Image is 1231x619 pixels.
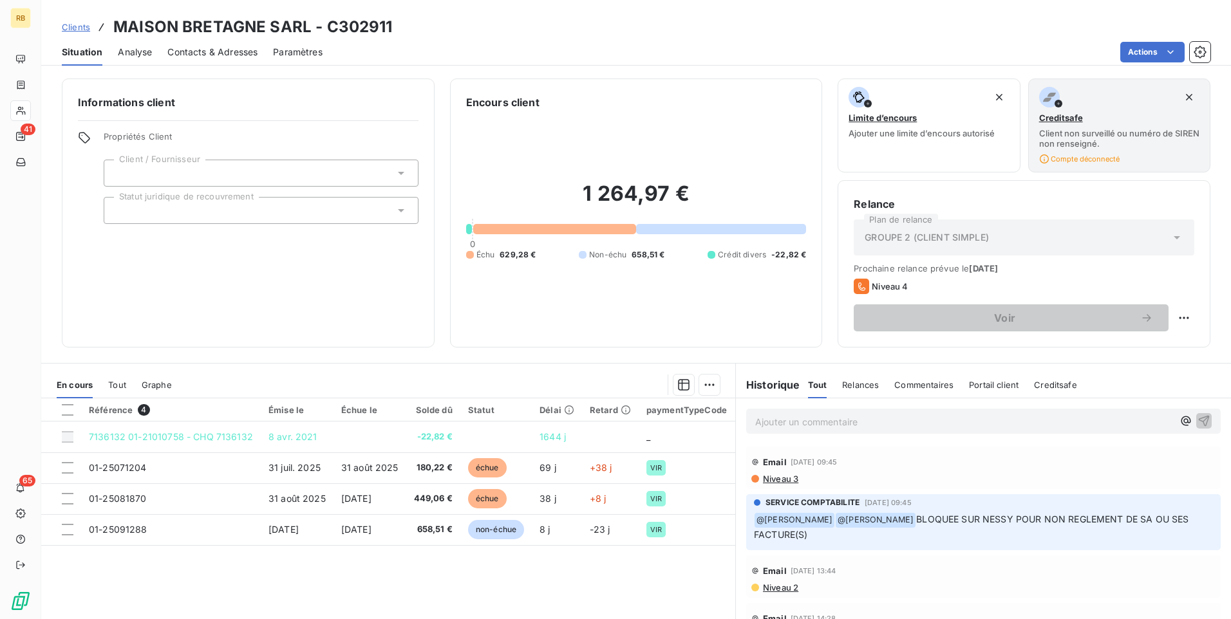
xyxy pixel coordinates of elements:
[836,513,916,528] span: @ [PERSON_NAME]
[89,431,253,442] span: 7136132 01-21010758 - CHQ 7136132
[646,431,650,442] span: _
[849,128,995,138] span: Ajouter une limite d’encours autorisé
[468,520,524,539] span: non-échue
[736,377,800,393] h6: Historique
[854,263,1194,273] span: Prochaine relance prévue le
[268,405,326,415] div: Émise le
[118,46,152,59] span: Analyse
[341,524,371,535] span: [DATE]
[62,21,90,33] a: Clients
[646,405,727,415] div: paymentTypeCode
[468,489,507,508] span: échue
[414,430,453,443] span: -22,82 €
[167,46,258,59] span: Contacts & Adresses
[104,131,418,149] span: Propriétés Client
[590,462,612,473] span: +38 j
[540,462,556,473] span: 69 j
[763,566,787,576] span: Email
[414,405,453,415] div: Solde dû
[791,567,836,575] span: [DATE] 13:44
[650,464,662,472] span: VIR
[1039,128,1199,149] span: Client non surveillé ou numéro de SIREN non renseigné.
[466,95,540,110] h6: Encours client
[115,205,125,216] input: Ajouter une valeur
[78,95,418,110] h6: Informations client
[1187,575,1218,606] iframe: Intercom live chat
[1034,380,1077,390] span: Creditsafe
[791,458,838,466] span: [DATE] 09:45
[268,462,321,473] span: 31 juil. 2025
[476,249,495,261] span: Échu
[138,404,149,416] span: 4
[108,380,126,390] span: Tout
[865,499,912,506] span: [DATE] 09:45
[500,249,536,261] span: 629,28 €
[718,249,766,261] span: Crédit divers
[273,46,323,59] span: Paramètres
[894,380,954,390] span: Commentaires
[89,524,147,535] span: 01-25091288
[115,167,125,179] input: Ajouter une valeur
[650,526,662,533] span: VIR
[414,461,453,474] span: 180,22 €
[540,405,574,415] div: Délai
[590,405,631,415] div: Retard
[650,495,662,503] span: VIR
[89,493,147,504] span: 01-25081870
[842,380,879,390] span: Relances
[62,46,102,59] span: Situation
[21,124,35,135] span: 41
[590,524,610,535] span: -23 j
[766,497,860,508] span: SERVICE COMPTABILITE
[771,249,806,261] span: -22,82 €
[763,457,787,467] span: Email
[969,263,998,273] span: [DATE]
[341,462,399,473] span: 31 août 2025
[540,431,566,442] span: 1644 j
[762,474,798,484] span: Niveau 3
[142,380,172,390] span: Graphe
[869,313,1140,323] span: Voir
[632,249,664,261] span: 658,51 €
[10,8,31,28] div: RB
[10,591,31,611] img: Logo LeanPay
[755,513,834,528] span: @ [PERSON_NAME]
[762,582,798,593] span: Niveau 2
[268,431,317,442] span: 8 avr. 2021
[414,492,453,505] span: 449,06 €
[268,493,326,504] span: 31 août 2025
[838,79,1020,172] button: Limite d’encoursAjouter une limite d’encours autorisé
[470,239,475,249] span: 0
[466,181,807,219] h2: 1 264,97 €
[19,475,35,486] span: 65
[854,196,1194,212] h6: Relance
[808,380,827,390] span: Tout
[590,493,606,504] span: +8 j
[57,380,93,390] span: En cours
[1039,113,1083,123] span: Creditsafe
[1039,154,1120,164] span: Compte déconnecté
[62,22,90,32] span: Clients
[414,523,453,536] span: 658,51 €
[754,513,1192,540] span: BLOQUEE SUR NESSY POUR NON REGLEMENT DE SA OU SES FACTURE(S)
[969,380,1019,390] span: Portail client
[872,281,908,291] span: Niveau 4
[341,493,371,504] span: [DATE]
[1120,42,1185,62] button: Actions
[1028,79,1210,172] button: CreditsafeClient non surveillé ou numéro de SIREN non renseigné.Compte déconnecté
[865,231,989,244] span: GROUPE 2 (CLIENT SIMPLE)
[468,458,507,477] span: échue
[854,304,1169,331] button: Voir
[589,249,626,261] span: Non-échu
[540,524,550,535] span: 8 j
[268,524,299,535] span: [DATE]
[540,493,556,504] span: 38 j
[341,405,399,415] div: Échue le
[89,404,253,416] div: Référence
[468,405,524,415] div: Statut
[113,15,393,39] h3: MAISON BRETAGNE SARL - C302911
[89,462,147,473] span: 01-25071204
[849,113,917,123] span: Limite d’encours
